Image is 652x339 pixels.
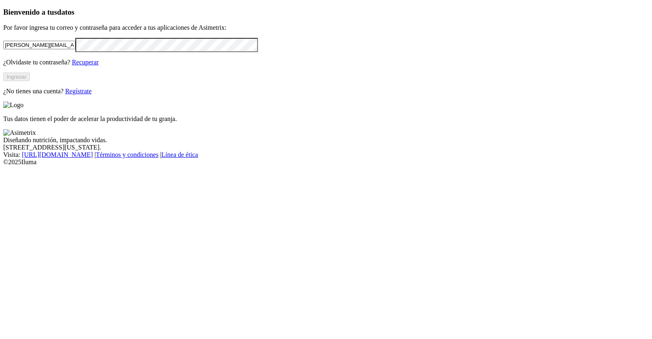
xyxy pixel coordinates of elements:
[3,136,649,144] div: Diseñando nutrición, impactando vidas.
[3,41,75,49] input: Tu correo
[96,151,159,158] a: Términos y condiciones
[3,8,649,17] h3: Bienvenido a tus
[161,151,198,158] a: Línea de ética
[3,158,649,166] div: © 2025 Iluma
[22,151,93,158] a: [URL][DOMAIN_NAME]
[65,88,92,95] a: Regístrate
[72,59,99,66] a: Recuperar
[3,101,24,109] img: Logo
[3,73,30,81] button: Ingresar
[57,8,75,16] span: datos
[3,24,649,31] p: Por favor ingresa tu correo y contraseña para acceder a tus aplicaciones de Asimetrix:
[3,88,649,95] p: ¿No tienes una cuenta?
[3,129,36,136] img: Asimetrix
[3,59,649,66] p: ¿Olvidaste tu contraseña?
[3,151,649,158] div: Visita : | |
[3,115,649,123] p: Tus datos tienen el poder de acelerar la productividad de tu granja.
[3,144,649,151] div: [STREET_ADDRESS][US_STATE].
